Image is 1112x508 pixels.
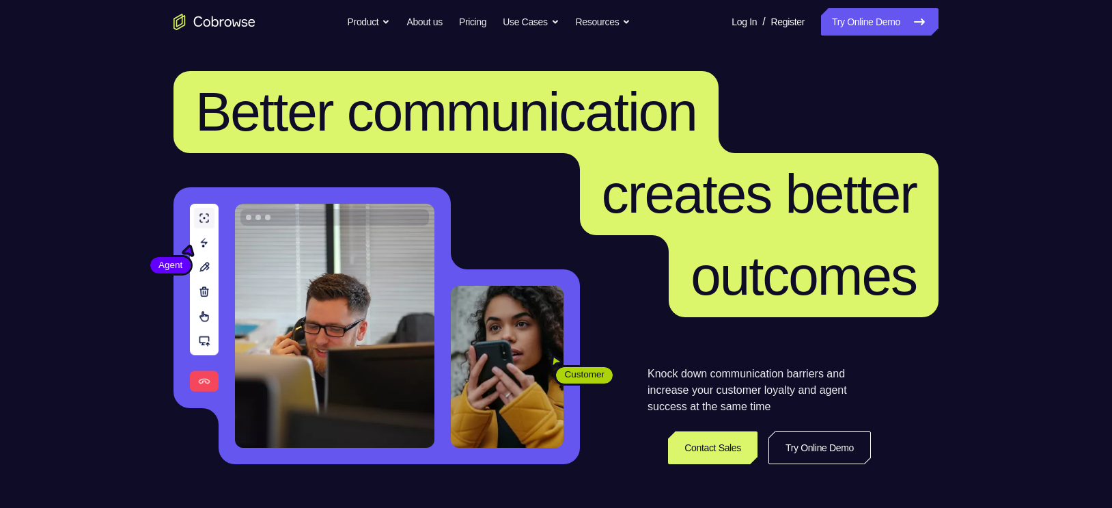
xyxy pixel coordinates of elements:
span: / [762,14,765,30]
button: Use Cases [503,8,559,36]
img: A customer holding their phone [451,286,564,448]
span: Better communication [195,81,697,142]
button: Product [348,8,391,36]
p: Knock down communication barriers and increase your customer loyalty and agent success at the sam... [648,366,871,415]
span: creates better [602,163,917,224]
a: Go to the home page [173,14,255,30]
span: outcomes [691,245,917,306]
a: Register [771,8,805,36]
a: Log In [732,8,757,36]
img: A customer support agent talking on the phone [235,204,434,448]
a: Try Online Demo [821,8,939,36]
button: Resources [576,8,631,36]
a: Try Online Demo [768,431,871,464]
a: About us [406,8,442,36]
a: Pricing [459,8,486,36]
a: Contact Sales [668,431,757,464]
